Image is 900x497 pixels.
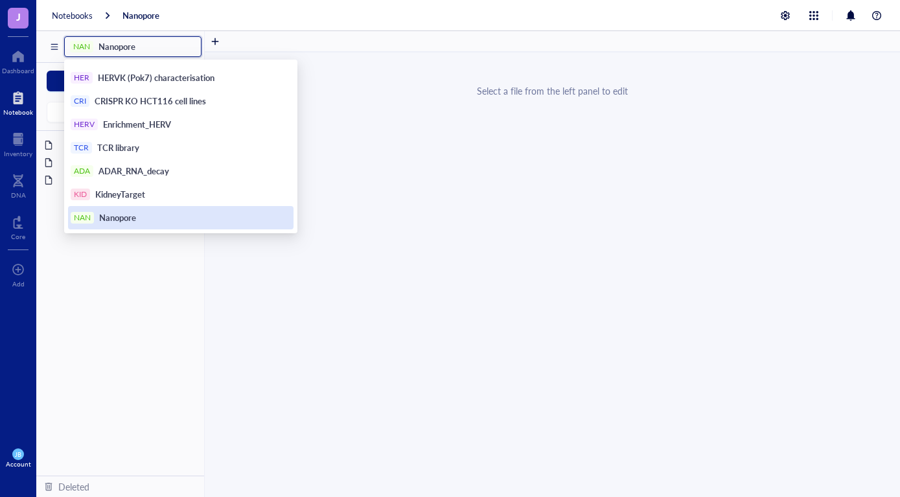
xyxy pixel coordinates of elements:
a: Inventory [4,129,32,157]
div: Inventory [4,150,32,157]
span: CRISPR KO HCT116 cell lines [95,95,206,107]
div: ADA [74,167,90,176]
div: NAN [74,213,91,222]
div: Account [6,460,31,468]
div: NAN [73,42,90,51]
div: DNA [11,191,26,199]
div: Data Locations [58,136,196,154]
div: Notebook [3,108,33,116]
a: Core [11,212,25,240]
div: Flow Cells [58,154,196,172]
a: DNA [11,170,26,199]
span: HERVK (Pok7) characterisation [98,71,214,84]
a: Notebooks [52,10,93,21]
div: HERV [74,120,95,129]
div: Add [12,280,25,288]
span: Enrichment_HERV [103,118,171,130]
div: HER [74,73,89,82]
div: Core [11,233,25,240]
div: KID [74,190,87,199]
div: CRI [74,97,86,106]
a: Dashboard [2,46,34,75]
span: TCR library [97,141,139,154]
span: J [16,8,21,25]
button: Create new [47,71,194,91]
a: Nanopore [122,10,159,21]
span: Nanopore [98,40,135,52]
span: KidneyTarget [95,188,145,200]
span: ADAR_RNA_decay [98,165,169,177]
span: JB [15,451,21,458]
span: Nanopore [99,211,136,224]
div: TCR [74,143,89,152]
div: Deleted [58,480,89,494]
button: Search [47,102,194,122]
a: Notebook [3,87,33,116]
div: Dashboard [2,67,34,75]
div: Kits [58,171,196,189]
